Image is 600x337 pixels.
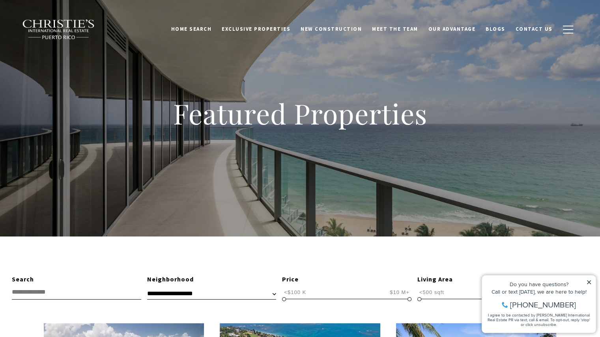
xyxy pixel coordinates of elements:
[295,22,367,37] a: New Construction
[417,274,547,285] div: Living Area
[10,48,112,63] span: I agree to be contacted by [PERSON_NAME] International Real Estate PR via text, call & email. To ...
[510,22,558,37] a: Contact Us
[558,18,578,41] button: button
[516,26,553,32] span: Contact Us
[8,18,114,23] div: Do you have questions?
[428,26,476,32] span: Our Advantage
[12,274,141,285] div: Search
[32,37,98,45] span: [PHONE_NUMBER]
[147,274,277,285] div: Neighborhood
[282,289,308,296] span: <$100 K
[388,289,411,296] span: $10 M+
[301,26,362,32] span: New Construction
[480,22,510,37] a: Blogs
[486,26,505,32] span: Blogs
[123,96,478,131] h1: Featured Properties
[8,25,114,31] div: Call or text [DATE], we are here to help!
[22,19,95,40] img: Christie's International Real Estate black text logo
[222,26,290,32] span: Exclusive Properties
[217,22,295,37] a: Exclusive Properties
[166,22,217,37] a: Home Search
[423,22,481,37] a: Our Advantage
[282,274,411,285] div: Price
[417,289,446,296] span: <500 sqft
[367,22,423,37] a: Meet the Team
